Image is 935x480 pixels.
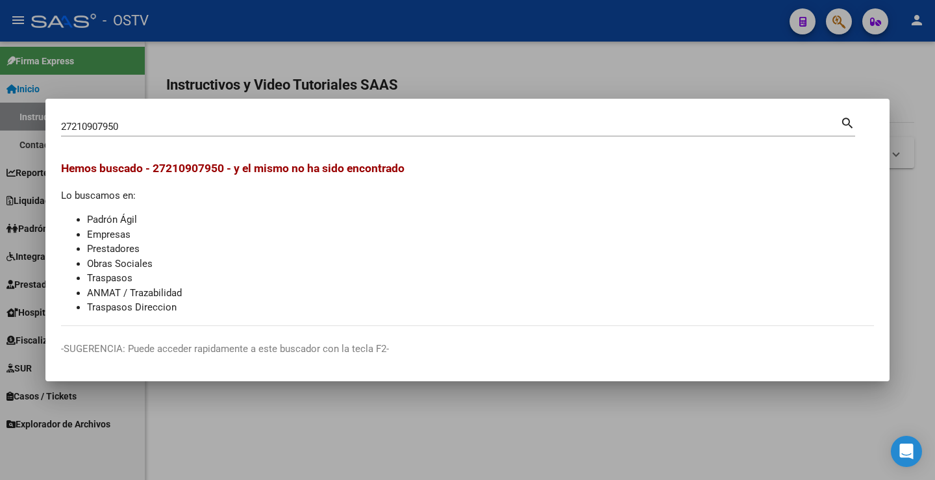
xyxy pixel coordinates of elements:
li: Empresas [87,227,874,242]
mat-icon: search [840,114,855,130]
li: Obras Sociales [87,257,874,272]
li: ANMAT / Trazabilidad [87,286,874,301]
li: Traspasos Direccion [87,300,874,315]
p: -SUGERENCIA: Puede acceder rapidamente a este buscador con la tecla F2- [61,342,874,357]
span: Hemos buscado - 27210907950 - y el mismo no ha sido encontrado [61,162,405,175]
div: Lo buscamos en: [61,160,874,315]
li: Prestadores [87,242,874,257]
li: Traspasos [87,271,874,286]
li: Padrón Ágil [87,212,874,227]
div: Open Intercom Messenger [891,436,922,467]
